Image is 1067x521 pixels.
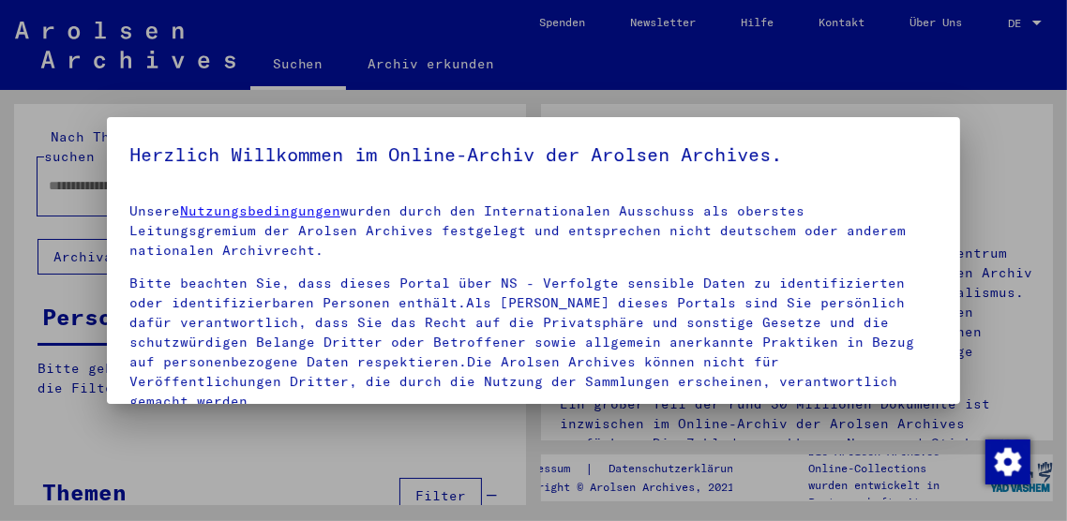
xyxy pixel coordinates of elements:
[985,439,1030,484] img: Zustimmung ändern
[129,201,938,260] p: Unsere wurden durch den Internationalen Ausschuss als oberstes Leitungsgremium der Arolsen Archiv...
[129,140,938,170] h5: Herzlich Willkommen im Online-Archiv der Arolsen Archives.
[180,202,340,219] a: Nutzungsbedingungen
[129,274,938,411] p: Bitte beachten Sie, dass dieses Portal über NS - Verfolgte sensible Daten zu identifizierten oder...
[984,439,1029,484] div: Zustimmung ändern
